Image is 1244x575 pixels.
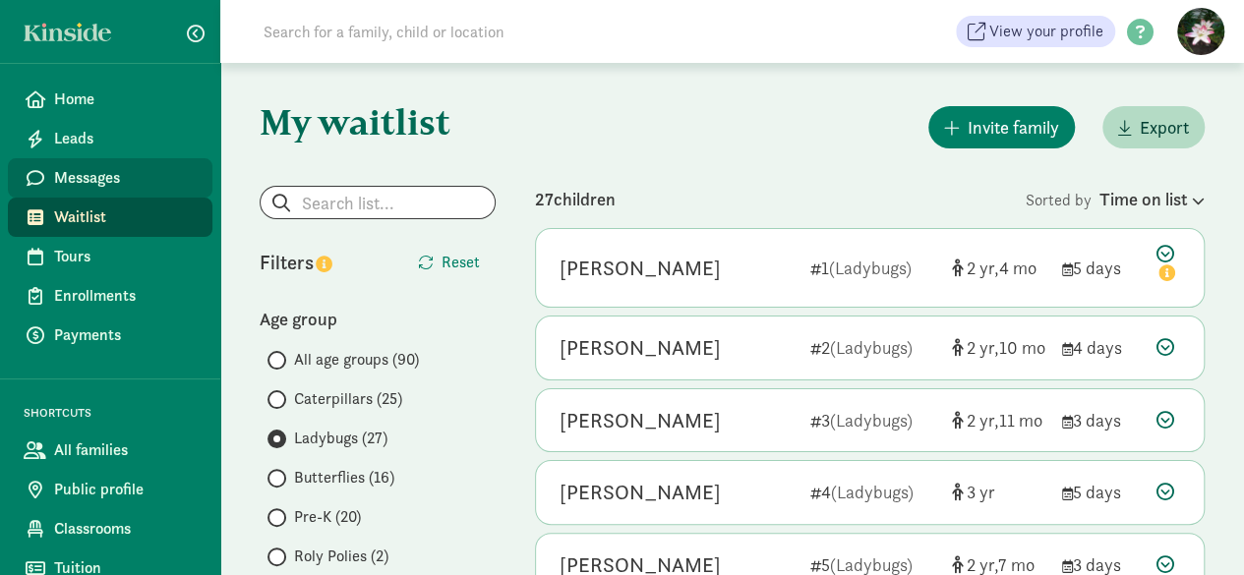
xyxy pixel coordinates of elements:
[294,466,394,489] span: Butterflies (16)
[952,407,1046,433] div: [object Object]
[54,127,197,150] span: Leads
[8,119,212,158] a: Leads
[252,12,803,51] input: Search for a family, child or location
[968,114,1059,141] span: Invite family
[1062,407,1141,433] div: 3 days
[54,478,197,501] span: Public profile
[967,257,999,279] span: 2
[967,336,999,359] span: 2
[560,477,721,508] div: Kayla Cheng
[999,257,1037,279] span: 4
[1062,479,1141,505] div: 5 days
[831,481,914,503] span: (Ladybugs)
[294,387,402,411] span: Caterpillars (25)
[952,334,1046,361] div: [object Object]
[956,16,1115,47] a: View your profile
[8,470,212,509] a: Public profile
[952,479,1046,505] div: [object Object]
[8,237,212,276] a: Tours
[8,276,212,316] a: Enrollments
[54,438,197,462] span: All families
[830,336,913,359] span: (Ladybugs)
[967,481,995,503] span: 3
[1099,186,1205,212] div: Time on list
[261,187,495,218] input: Search list...
[560,253,721,284] div: Marigold Hoel
[8,80,212,119] a: Home
[999,336,1045,359] span: 10
[8,509,212,548] a: Classrooms
[54,205,197,229] span: Waitlist
[54,245,197,268] span: Tours
[294,348,419,372] span: All age groups (90)
[1140,114,1189,141] span: Export
[810,334,936,361] div: 2
[829,257,912,279] span: (Ladybugs)
[928,106,1075,148] button: Invite family
[1062,334,1141,361] div: 4 days
[294,505,361,529] span: Pre-K (20)
[967,409,999,431] span: 2
[535,186,1026,212] div: 27 children
[54,323,197,347] span: Payments
[442,251,480,274] span: Reset
[54,284,197,308] span: Enrollments
[989,20,1103,43] span: View your profile
[8,316,212,355] a: Payments
[810,407,936,433] div: 3
[54,87,197,111] span: Home
[8,158,212,198] a: Messages
[260,248,378,277] div: Filters
[952,255,1046,281] div: [object Object]
[810,479,936,505] div: 4
[1102,106,1205,148] button: Export
[1026,186,1205,212] div: Sorted by
[999,409,1042,431] span: 11
[1146,481,1244,575] iframe: Chat Widget
[560,332,721,364] div: Mia Averman
[830,409,913,431] span: (Ladybugs)
[294,427,387,450] span: Ladybugs (27)
[560,405,721,436] div: Vera Baba
[260,306,496,332] div: Age group
[54,166,197,190] span: Messages
[54,517,197,541] span: Classrooms
[260,102,496,142] h1: My waitlist
[8,431,212,470] a: All families
[810,255,936,281] div: 1
[402,243,496,282] button: Reset
[8,198,212,237] a: Waitlist
[294,545,388,568] span: Roly Polies (2)
[1062,255,1141,281] div: 5 days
